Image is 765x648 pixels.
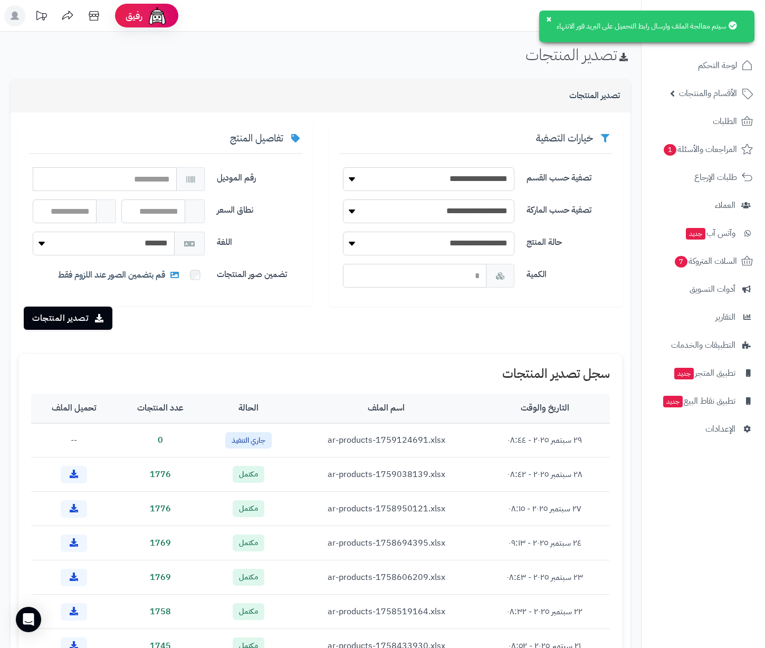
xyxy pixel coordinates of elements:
span: جديد [674,368,694,379]
td: ar-products-1759124691.xlsx [293,423,480,458]
div: Open Intercom Messenger [16,607,41,632]
th: الحالة [205,394,293,423]
span: المراجعات والأسئلة [663,142,737,157]
td: ٢٤ سبتمبر ٢٠٢٥ - ٠٩:١٣ [480,526,610,560]
td: 1769 [117,526,205,560]
label: اللغة [213,232,307,249]
label: تضمين صور المنتجات [213,264,307,281]
td: 1758 [117,595,205,629]
a: تحديثات المنصة [28,5,54,29]
a: تطبيق نقاط البيعجديد [648,388,759,414]
label: الكمية [522,264,616,281]
th: تحميل الملف [31,394,117,423]
td: ar-products-1758950121.xlsx [293,492,480,526]
span: خيارات التصفية [536,131,593,145]
a: تطبيق المتجرجديد [648,360,759,386]
span: مكتمل [233,569,264,586]
span: التطبيقات والخدمات [671,338,735,352]
input: قم بتضمين الصور عند اللزوم فقط [190,270,200,280]
label: نطاق السعر [213,199,307,216]
span: وآتس آب [685,226,735,241]
span: الأقسام والمنتجات [679,86,737,101]
h3: تصدير المنتجات [569,91,620,101]
td: ٢٨ سبتمبر ٢٠٢٥ - ٠٨:٤٢ [480,458,610,492]
span: تطبيق نقاط البيع [662,394,735,408]
th: اسم الملف [293,394,480,423]
td: 0 [117,423,205,458]
div: سيتم معالجة الملف وارسال رابط التحميل على البريد فور الانتهاء [539,11,754,42]
span: جديد [663,396,683,407]
td: 1776 [117,458,205,492]
span: تطبيق المتجر [673,366,735,380]
a: الطلبات [648,109,759,134]
span: طلبات الإرجاع [694,170,737,185]
span: لوحة التحكم [698,58,737,73]
a: الإعدادات [648,416,759,442]
label: تصفية حسب الماركة [522,199,616,216]
button: تصدير المنتجات [24,307,112,330]
td: ٢٩ سبتمبر ٢٠٢٥ - ٠٨:٤٤ [480,423,610,458]
td: 1769 [117,560,205,595]
label: حالة المنتج [522,232,616,249]
td: ar-products-1758519164.xlsx [293,595,480,629]
td: ٢٣ سبتمبر ٢٠٢٥ - ٠٨:٤٣ [480,560,610,595]
td: ٢٢ سبتمبر ٢٠٢٥ - ٠٨:٣٢ [480,595,610,629]
a: أدوات التسويق [648,277,759,302]
span: 7 [675,256,687,268]
h1: سجل تصدير المنتجات [31,367,610,380]
a: السلات المتروكة7 [648,249,759,274]
span: رفيق [126,9,142,22]
span: مكتمل [233,603,264,620]
a: طلبات الإرجاع [648,165,759,190]
span: قم بتضمين الصور عند اللزوم فقط [58,269,181,281]
span: العملاء [715,198,735,213]
span: جديد [686,228,705,240]
span: 1 [664,144,676,156]
a: التقارير [648,304,759,330]
a: التطبيقات والخدمات [648,332,759,358]
a: العملاء [648,193,759,218]
a: المراجعات والأسئلة1 [648,137,759,162]
td: -- [31,423,117,458]
button: × [544,15,553,23]
td: ar-products-1758694395.xlsx [293,526,480,560]
th: عدد المنتجات [117,394,205,423]
img: ai-face.png [147,5,168,26]
span: مكتمل [233,535,264,551]
td: ٢٧ سبتمبر ٢٠٢٥ - ٠٨:١٥ [480,492,610,526]
a: وآتس آبجديد [648,221,759,246]
td: ar-products-1758606209.xlsx [293,560,480,595]
span: مكتمل [233,466,264,483]
span: أدوات التسويق [690,282,735,297]
h1: تصدير المنتجات [525,46,630,63]
span: تفاصيل المنتج [230,131,283,145]
td: 1776 [117,492,205,526]
a: لوحة التحكم [648,53,759,78]
span: الإعدادات [705,422,735,436]
label: تصفية حسب القسم [522,167,616,184]
label: رقم الموديل [213,167,307,184]
span: الطلبات [713,114,737,129]
span: التقارير [715,310,735,325]
td: ar-products-1759038139.xlsx [293,458,480,492]
span: السلات المتروكة [674,254,737,269]
span: مكتمل [233,500,264,517]
th: التاريخ والوقت [480,394,610,423]
span: جاري التنفيذ [225,432,272,449]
